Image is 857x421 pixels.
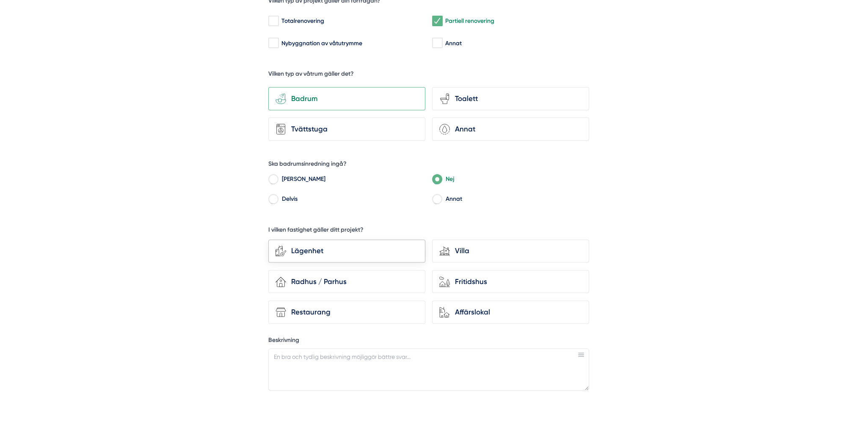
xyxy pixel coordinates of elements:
[268,336,589,347] label: Beskrivning
[441,174,589,186] label: Nej
[268,70,354,80] h5: Vilken typ av våtrum gäller det?
[432,17,442,25] input: Partiell renovering
[432,39,442,47] input: Annat
[278,174,425,186] label: [PERSON_NAME]
[268,177,278,184] input: Ja
[268,160,347,170] h5: Ska badrumsinredning ingå?
[441,194,589,206] label: Annat
[278,194,425,206] label: Delvis
[432,197,442,204] input: Annat
[268,17,278,25] input: Totalrenovering
[268,39,278,47] input: Nybyggnation av våtutrymme
[268,226,364,236] h5: I vilken fastighet gäller ditt projekt?
[432,177,442,184] input: Nej
[268,197,278,204] input: Delvis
